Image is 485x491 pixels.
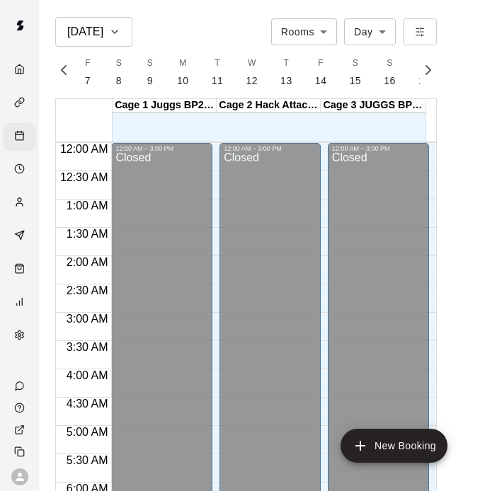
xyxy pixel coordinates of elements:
span: F [318,57,324,71]
p: 16 [384,74,396,88]
button: S15 [338,52,373,93]
div: Cage 1 Juggs BP2 Baseball Juggs BP1 Softball [113,99,217,112]
span: S [353,57,358,71]
button: S16 [372,52,407,93]
p: 17 [418,74,430,88]
div: 12:00 AM – 3:00 PM [332,145,425,152]
p: 15 [350,74,362,88]
div: Copy public page link [3,441,39,463]
span: 2:30 AM [63,284,112,296]
span: F [85,57,91,71]
a: Contact Us [3,375,39,397]
button: 17 [407,52,442,93]
span: S [147,57,153,71]
p: 11 [212,74,224,88]
span: 3:30 AM [63,341,112,353]
button: [DATE] [55,17,132,47]
button: W12 [234,52,269,93]
button: S9 [135,52,166,93]
div: Day [344,18,396,45]
span: S [116,57,122,71]
button: M10 [166,52,200,93]
button: add [341,429,447,463]
p: 13 [280,74,292,88]
p: 10 [177,74,189,88]
a: View public page [3,419,39,441]
p: 14 [315,74,327,88]
p: 12 [246,74,258,88]
span: 1:00 AM [63,200,112,212]
button: F7 [72,52,103,93]
p: 7 [85,74,91,88]
span: 1:30 AM [63,228,112,240]
span: T [215,57,220,71]
div: Cage 2 Hack Attack Jr. [217,99,321,112]
span: 5:00 AM [63,426,112,438]
span: 4:30 AM [63,398,112,410]
img: Swift logo [6,11,34,40]
button: T11 [200,52,235,93]
button: T13 [269,52,304,93]
h6: [DATE] [67,22,103,42]
span: M [179,57,186,71]
span: 12:00 AM [57,143,112,155]
div: 12:00 AM – 3:00 PM [224,145,316,152]
div: 12:00 AM – 3:00 PM [115,145,208,152]
div: Cage 3 JUGGS BP1 Baseball [321,99,425,112]
button: S8 [103,52,135,93]
button: F14 [304,52,338,93]
p: 9 [147,74,153,88]
span: 4:00 AM [63,369,112,381]
span: 12:30 AM [57,171,112,183]
span: 3:00 AM [63,313,112,325]
span: 2:00 AM [63,256,112,268]
span: 5:30 AM [63,454,112,466]
a: Visit help center [3,397,39,419]
p: 8 [116,74,122,88]
span: W [248,57,256,71]
span: S [387,57,392,71]
span: T [284,57,290,71]
div: Rooms [271,18,337,45]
